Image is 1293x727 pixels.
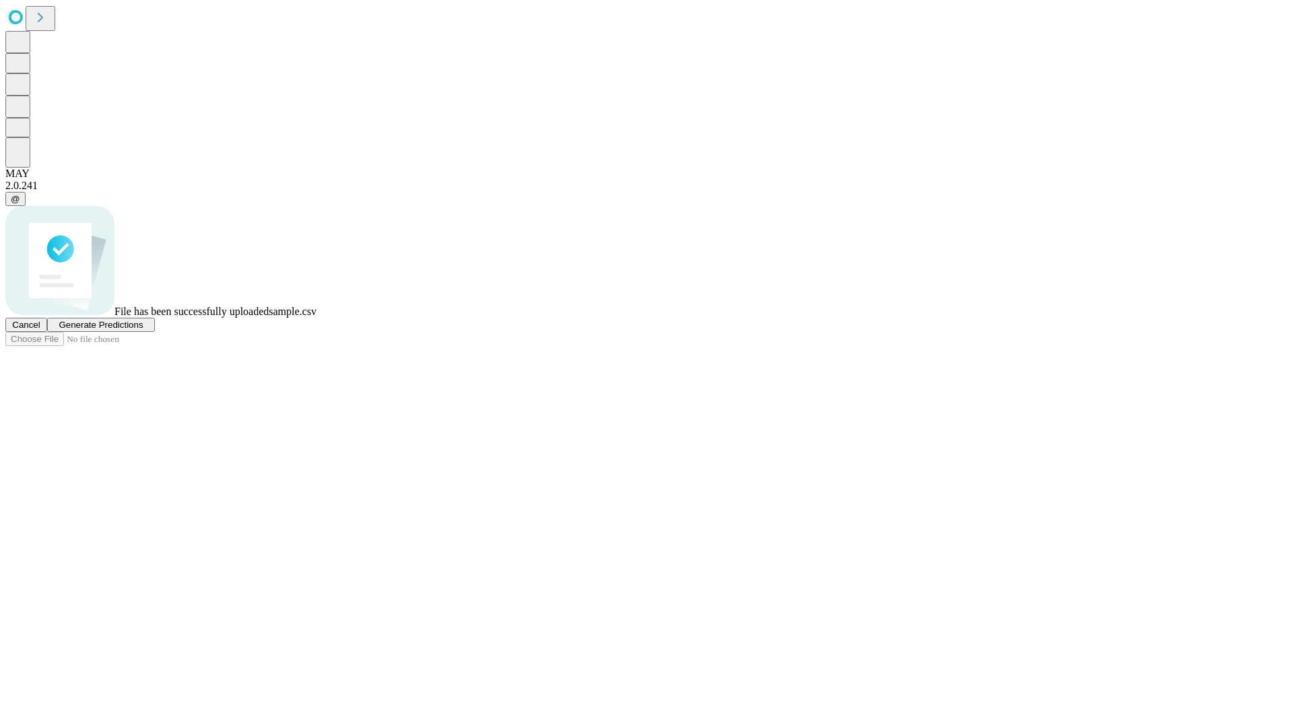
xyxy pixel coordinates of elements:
button: @ [5,192,26,206]
span: File has been successfully uploaded [114,306,269,317]
div: 2.0.241 [5,180,1288,192]
span: sample.csv [269,306,317,317]
button: Cancel [5,318,47,332]
span: @ [11,194,20,204]
button: Generate Predictions [47,318,155,332]
span: Cancel [12,320,40,330]
div: MAY [5,168,1288,180]
span: Generate Predictions [59,320,143,330]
